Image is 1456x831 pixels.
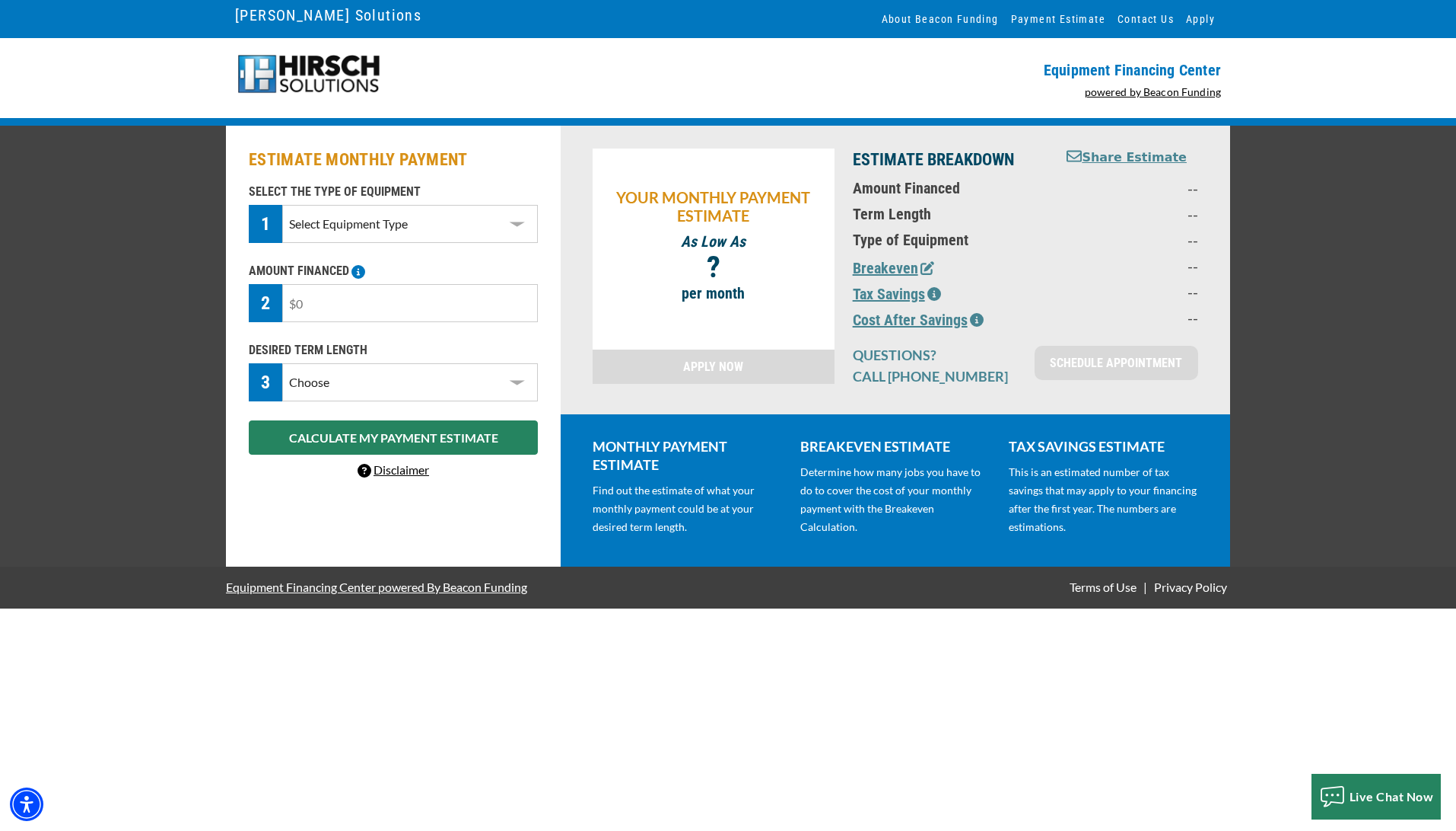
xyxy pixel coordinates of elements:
div: 2 [249,284,282,322]
p: QUESTIONS? [853,346,1016,364]
p: -- [1065,179,1198,197]
p: Type of Equipment [853,231,1047,249]
p: Term Length [853,205,1047,223]
p: BREAKEVEN ESTIMATE [800,437,990,455]
p: This is an estimated number of tax savings that may apply to your financing after the first year.... [1009,463,1198,536]
div: 3 [249,363,282,401]
p: -- [1065,257,1198,275]
a: SCHEDULE APPOINTMENT [1035,346,1198,380]
a: Terms of Use - open in a new tab [1067,580,1140,594]
p: Amount Financed [853,179,1047,197]
p: per month [600,284,827,302]
a: APPLY NOW [593,350,834,384]
span: Live Chat Now [1350,789,1434,804]
p: -- [1065,205,1198,223]
a: powered by Beacon Funding - open in a new tab [1085,85,1222,98]
a: [PERSON_NAME] Solutions [235,2,421,28]
p: AMOUNT FINANCED [249,262,538,280]
a: Equipment Financing Center powered By Beacon Funding - open in a new tab [226,568,527,606]
div: 1 [249,205,282,243]
button: CALCULATE MY PAYMENT ESTIMATE [249,420,538,455]
p: Find out the estimate of what your monthly payment could be at your desired term length. [593,481,782,536]
p: TAX SAVINGS ESTIMATE [1009,437,1198,455]
button: Cost After Savings [853,308,984,331]
button: Tax Savings [853,283,941,305]
p: -- [1065,283,1198,301]
a: Disclaimer [358,462,429,477]
button: Share Estimate [1067,149,1187,168]
p: ? [600,258,827,276]
img: logo [235,53,382,95]
button: Live Chat Now [1311,774,1442,820]
p: -- [1065,231,1198,249]
p: MONTHLY PAYMENT ESTIMATE [593,437,782,474]
p: ESTIMATE BREAKDOWN [853,149,1047,171]
p: Determine how many jobs you have to do to cover the cost of your monthly payment with the Breakev... [800,463,990,536]
p: As Low As [600,232,827,251]
p: CALL [PHONE_NUMBER] [853,367,1016,385]
p: SELECT THE TYPE OF EQUIPMENT [249,183,538,201]
h2: ESTIMATE MONTHLY PAYMENT [249,149,538,171]
span: | [1143,580,1147,594]
p: Equipment Financing Center [737,61,1221,79]
p: DESIRED TERM LENGTH [249,341,538,360]
button: Breakeven [853,257,934,280]
p: YOUR MONTHLY PAYMENT ESTIMATE [600,188,827,225]
div: Accessibility Menu [10,788,43,821]
p: -- [1065,308,1198,327]
input: $0 [282,284,538,322]
a: Privacy Policy - open in a new tab [1151,580,1230,594]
